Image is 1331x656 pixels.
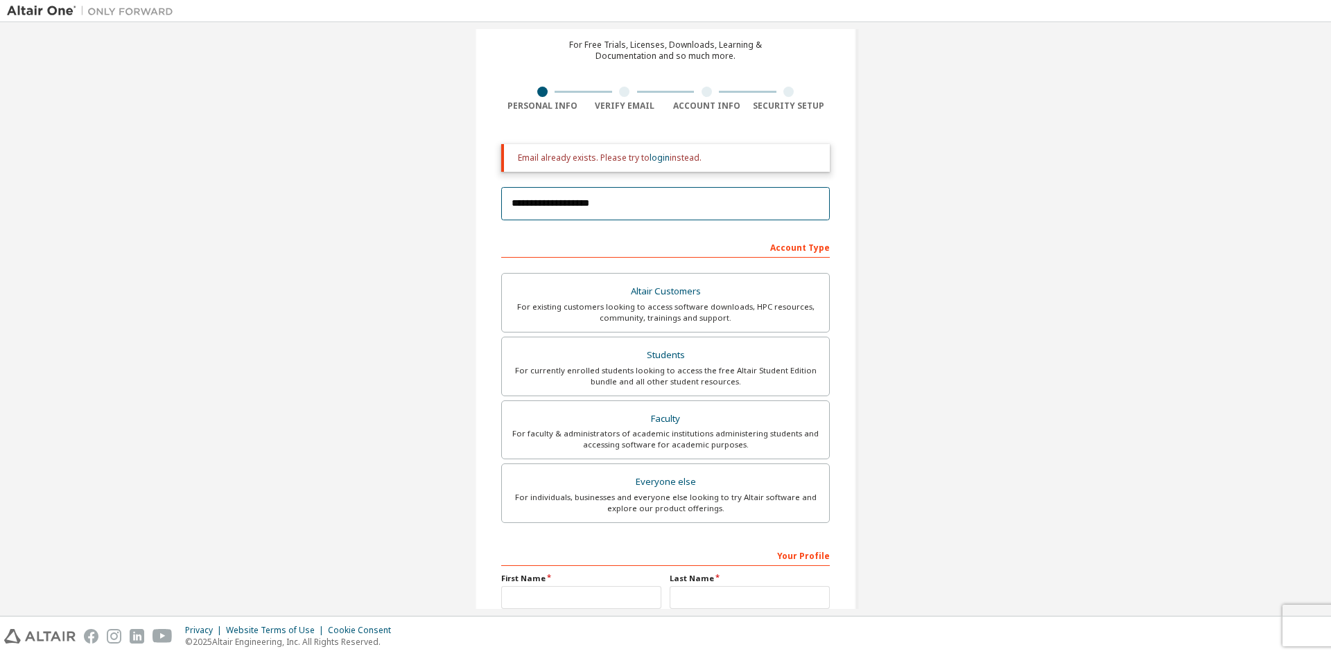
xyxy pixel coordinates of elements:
div: Your Profile [501,544,830,566]
img: instagram.svg [107,629,121,644]
div: Account Info [665,100,748,112]
div: Altair Customers [510,282,821,301]
div: Email already exists. Please try to instead. [518,152,819,163]
a: login [650,152,670,163]
div: For currently enrolled students looking to access the free Altair Student Edition bundle and all ... [510,365,821,387]
p: © 2025 Altair Engineering, Inc. All Rights Reserved. [185,636,399,648]
div: Personal Info [501,100,584,112]
div: For faculty & administrators of academic institutions administering students and accessing softwa... [510,428,821,450]
img: facebook.svg [84,629,98,644]
img: linkedin.svg [130,629,144,644]
div: Create an Altair One Account [554,15,778,31]
div: Everyone else [510,472,821,492]
div: Verify Email [584,100,666,112]
div: For existing customers looking to access software downloads, HPC resources, community, trainings ... [510,301,821,323]
img: altair_logo.svg [4,629,76,644]
img: youtube.svg [153,629,173,644]
div: Security Setup [748,100,830,112]
div: Cookie Consent [328,625,399,636]
label: Last Name [670,573,830,584]
div: For individuals, businesses and everyone else looking to try Altair software and explore our prod... [510,492,821,514]
div: Website Terms of Use [226,625,328,636]
div: Faculty [510,409,821,429]
img: Altair One [7,4,180,18]
div: Students [510,346,821,365]
div: Privacy [185,625,226,636]
div: For Free Trials, Licenses, Downloads, Learning & Documentation and so much more. [569,39,762,62]
div: Account Type [501,236,830,258]
label: First Name [501,573,661,584]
